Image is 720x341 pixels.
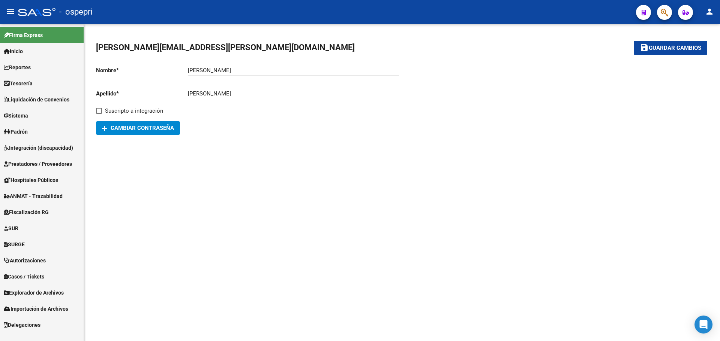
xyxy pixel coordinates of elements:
span: Autorizaciones [4,256,46,265]
p: Nombre [96,66,188,74]
span: SURGE [4,240,25,249]
div: Open Intercom Messenger [694,316,712,334]
p: Apellido [96,89,188,98]
span: Guardar cambios [649,45,701,52]
span: Integración (discapacidad) [4,144,73,152]
span: Reportes [4,63,31,71]
span: Sistema [4,112,28,120]
span: Casos / Tickets [4,273,44,281]
span: Cambiar Contraseña [102,125,174,131]
span: Liquidación de Convenios [4,95,69,104]
button: Guardar cambios [634,41,707,55]
span: Importación de Archivos [4,305,68,313]
span: ANMAT - Trazabilidad [4,192,63,200]
span: Hospitales Públicos [4,176,58,184]
span: Delegaciones [4,321,40,329]
mat-icon: save [640,43,649,52]
span: Firma Express [4,31,43,39]
mat-icon: menu [6,7,15,16]
button: Cambiar Contraseña [96,121,180,135]
mat-icon: add [100,124,109,133]
span: SUR [4,224,18,232]
span: Explorador de Archivos [4,289,64,297]
mat-icon: person [705,7,714,16]
span: Fiscalización RG [4,208,49,216]
span: [PERSON_NAME][EMAIL_ADDRESS][PERSON_NAME][DOMAIN_NAME] [96,43,355,52]
span: Inicio [4,47,23,55]
span: Padrón [4,128,28,136]
span: Prestadores / Proveedores [4,160,72,168]
span: Tesorería [4,79,33,88]
span: Suscripto a integración [105,106,163,115]
span: - ospepri [59,4,92,20]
